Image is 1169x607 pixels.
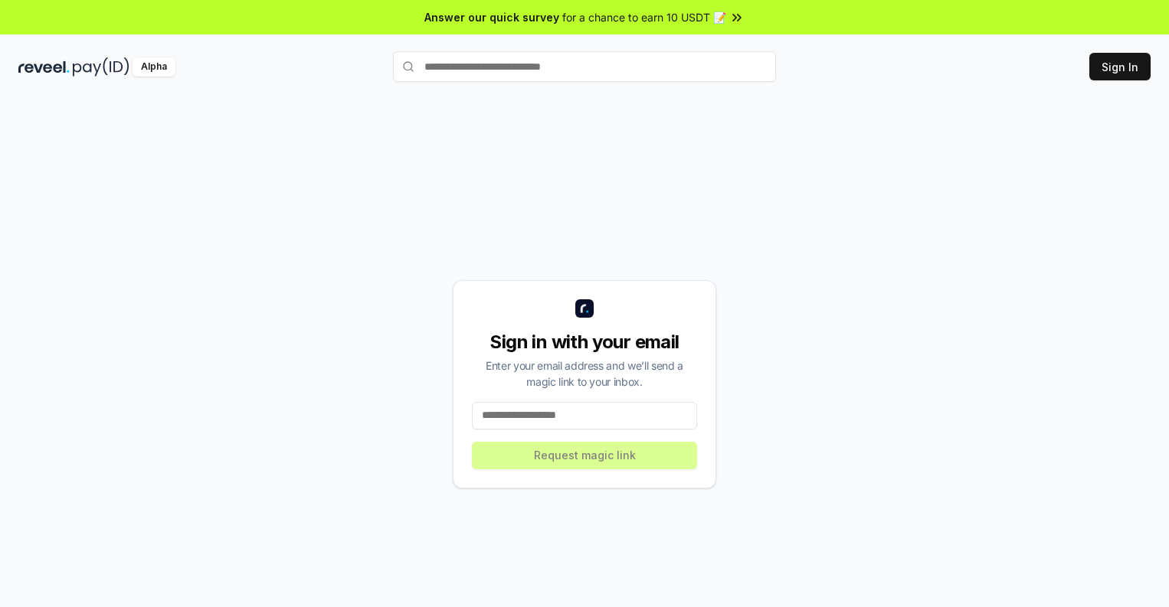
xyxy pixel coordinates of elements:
[18,57,70,77] img: reveel_dark
[1089,53,1151,80] button: Sign In
[472,357,697,390] div: Enter your email address and we’ll send a magic link to your inbox.
[133,57,175,77] div: Alpha
[73,57,129,77] img: pay_id
[472,330,697,354] div: Sign in with your email
[575,299,594,318] img: logo_small
[424,9,559,25] span: Answer our quick survey
[562,9,726,25] span: for a chance to earn 10 USDT 📝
